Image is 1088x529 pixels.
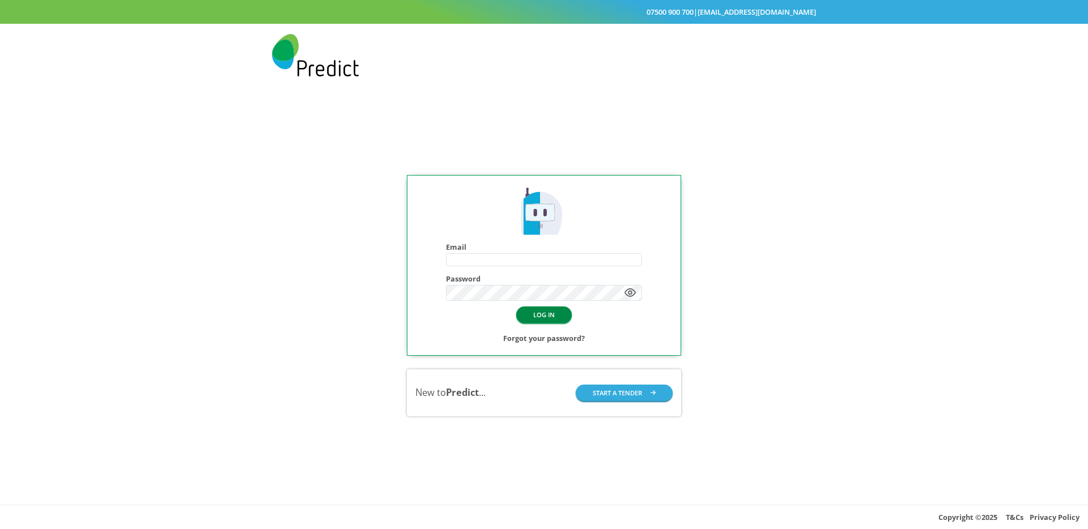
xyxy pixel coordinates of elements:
[698,7,816,17] a: [EMAIL_ADDRESS][DOMAIN_NAME]
[415,386,486,399] div: New to ...
[446,386,479,399] b: Predict
[647,7,694,17] a: 07500 900 700
[516,306,572,323] button: LOG IN
[503,331,585,345] a: Forgot your password?
[272,34,359,76] img: Predict Mobile
[517,186,570,238] img: Predict Mobile
[576,385,673,401] button: START A TENDER
[446,243,642,251] h4: Email
[1030,512,1079,522] a: Privacy Policy
[1006,512,1023,522] a: T&Cs
[272,5,816,19] div: |
[446,275,642,283] h4: Password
